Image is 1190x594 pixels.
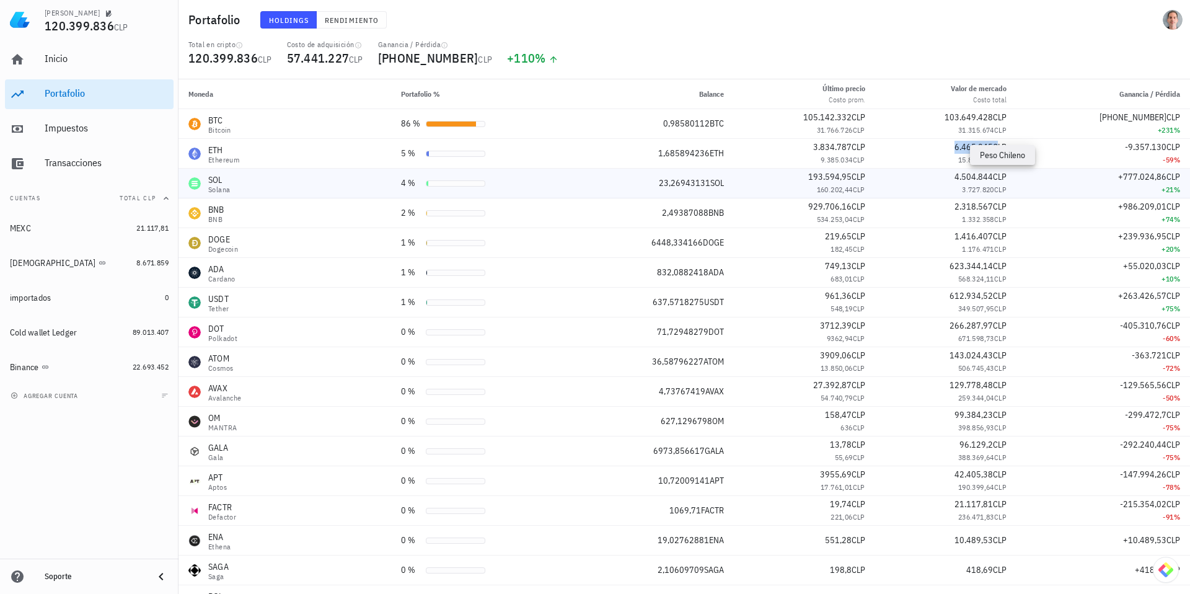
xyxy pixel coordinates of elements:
span: % [1174,453,1180,462]
span: CLP [994,244,1007,254]
span: 22.693.452 [133,362,169,371]
span: CLP [1166,409,1180,420]
span: 568.324,11 [958,274,994,283]
span: % [1174,363,1180,373]
div: Inicio [45,53,169,64]
span: 548,19 [831,304,852,313]
span: CLP [1166,141,1180,153]
span: CLP [1166,350,1180,361]
span: CLP [1166,439,1180,450]
span: Rendimiento [324,16,379,25]
div: USDT [208,293,229,305]
div: SOL-icon [188,177,201,190]
span: CLP [994,155,1007,164]
span: 398.856,93 [958,423,994,432]
div: Portafolio [45,87,169,99]
span: Holdings [268,16,309,25]
span: 8.671.859 [136,258,169,267]
span: CLP [994,334,1007,343]
span: 506.745,43 [958,363,994,373]
span: 42.405,38 [954,469,993,480]
span: 190.399,64 [958,482,994,492]
span: 13,78 [830,439,852,450]
div: Valor de mercado [951,83,1007,94]
span: SOL [710,177,724,188]
div: +231 [1026,124,1180,136]
span: 1069,71 [669,505,701,516]
button: Rendimiento [317,11,387,29]
span: 2,49387088 [662,207,708,218]
span: CLP [852,141,865,153]
span: +239.936,95 [1118,231,1166,242]
span: 637,5718275 [653,296,704,308]
a: importados 0 [5,283,174,313]
span: 99.384,23 [954,409,993,420]
span: agregar cuenta [13,392,78,400]
div: SOL [208,174,230,186]
span: DOT [708,326,724,337]
span: 551,28 [825,534,852,546]
div: BTC-icon [188,118,201,130]
span: 21.117,81 [954,499,993,510]
span: BNB [708,207,724,218]
button: CuentasTotal CLP [5,184,174,213]
div: -75 [1026,451,1180,464]
span: 31.315.674 [958,125,994,135]
span: CLP [1166,320,1180,331]
span: 2,10609709 [658,564,704,575]
div: -75 [1026,422,1180,434]
span: 0 [165,293,169,302]
span: -292.240,44 [1120,439,1166,450]
span: 23,26943131 [659,177,710,188]
span: CLP [853,244,865,254]
span: CLP [852,409,865,420]
div: ETH-icon [188,148,201,160]
div: +74 [1026,213,1180,226]
button: Holdings [260,11,317,29]
span: % [1174,304,1180,313]
div: +75 [1026,303,1180,315]
div: Cosmos [208,365,233,372]
span: 961,36 [825,290,852,301]
div: [PERSON_NAME] [45,8,100,18]
span: CLP [852,171,865,182]
span: 6973,856617 [653,445,705,456]
div: AVAX-icon [188,386,201,398]
span: CLP [1166,260,1180,272]
div: DOT-icon [188,326,201,339]
span: AVAX [705,386,724,397]
span: CLP [1166,171,1180,182]
div: importados [10,293,51,303]
span: ETH [710,148,724,159]
div: DOGE-icon [188,237,201,249]
span: 120.399.836 [188,50,258,66]
div: 0 % [401,415,421,428]
span: OM [712,415,724,427]
th: Balance: Sin ordenar. Pulse para ordenar de forma ascendente. [571,79,734,109]
span: -215.354,02 [1120,499,1166,510]
span: 54.740,79 [821,393,853,402]
span: 9362,94 [827,334,853,343]
span: CLP [853,393,865,402]
span: 3909,06 [820,350,852,361]
a: Inicio [5,45,174,74]
span: 19,02762881 [658,534,709,546]
span: CLP [853,363,865,373]
span: % [1174,215,1180,224]
span: CLP [853,215,865,224]
div: Dogecoin [208,246,238,253]
span: CLP [349,54,363,65]
span: 3955,69 [820,469,852,480]
div: 5 % [401,147,421,160]
span: Moneda [188,89,213,99]
span: CLP [993,350,1007,361]
span: 1,685894236 [658,148,710,159]
span: 3712,39 [820,320,852,331]
span: 57.441.227 [287,50,350,66]
div: Cold wallet Ledger [10,327,77,338]
span: 143.024,43 [950,350,993,361]
div: ATOM-icon [188,356,201,368]
span: 89.013.407 [133,327,169,337]
span: CLP [853,334,865,343]
span: CLP [852,290,865,301]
